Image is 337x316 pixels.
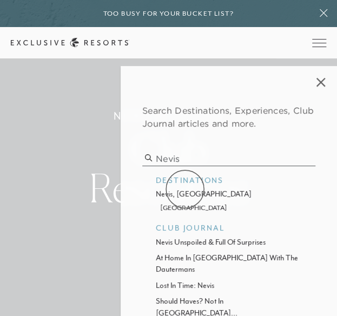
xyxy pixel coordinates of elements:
h3: club journal [156,222,302,234]
h6: Too busy for your bucket list? [103,9,234,19]
input: Search [142,152,315,166]
h3: destinations [156,175,302,186]
a: lost in time: nevis [156,280,302,291]
a: [GEOGRAPHIC_DATA] [156,202,302,213]
a: nevis, [GEOGRAPHIC_DATA] [156,188,302,200]
a: at home in [GEOGRAPHIC_DATA] with the dautermans [156,252,302,275]
a: nevis unspoiled & full of surprises [156,236,302,248]
button: Open navigation [312,39,326,47]
p: Search Destinations, Experiences, Club Journal articles and more. [142,104,315,130]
